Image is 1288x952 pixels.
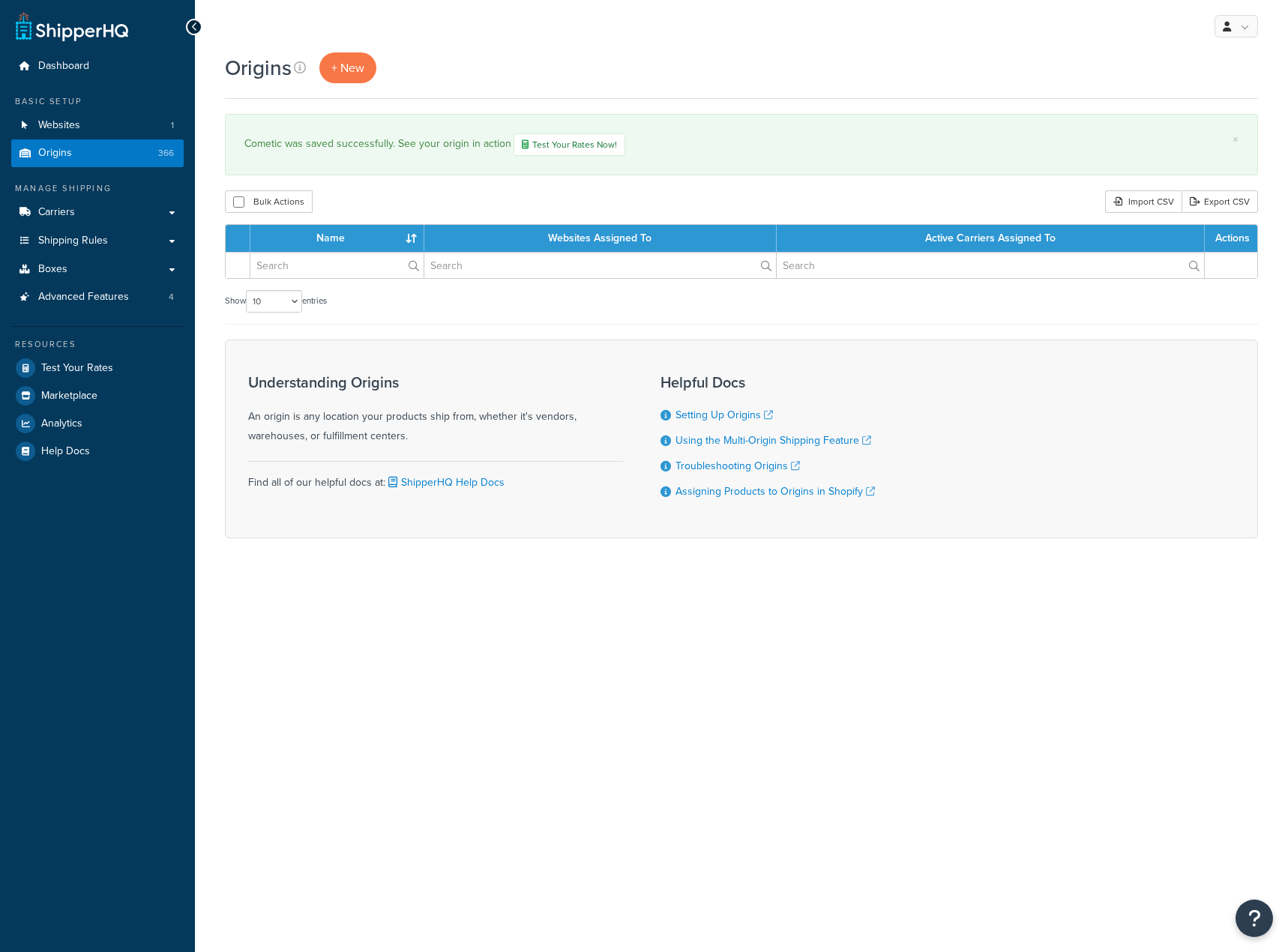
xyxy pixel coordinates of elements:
button: Open Resource Center [1236,900,1273,937]
span: Help Docs [41,445,90,458]
span: Boxes [38,263,67,276]
label: Show entries [225,290,327,313]
a: Origins 366 [11,139,184,167]
span: Carriers [38,206,75,219]
th: Name [250,225,424,252]
span: 366 [158,147,174,160]
span: Test Your Rates [41,362,113,375]
a: Assigning Products to Origins in Shopify [675,483,875,499]
span: Origins [38,147,72,160]
input: Search [250,253,424,278]
span: Dashboard [38,60,89,73]
div: Find all of our helpful docs at: [248,461,623,492]
div: Import CSV [1105,190,1182,213]
li: Websites [11,112,184,139]
a: Help Docs [11,438,184,465]
h1: Origins [225,53,292,82]
a: Boxes [11,256,184,283]
a: Troubleshooting Origins [675,458,800,474]
li: Advanced Features [11,283,184,311]
div: Cometic was saved successfully. See your origin in action [244,133,1239,156]
button: Bulk Actions [225,190,313,213]
a: Using the Multi-Origin Shipping Feature [675,433,871,448]
a: Advanced Features 4 [11,283,184,311]
a: Shipping Rules [11,227,184,255]
span: 4 [169,291,174,304]
a: Test Your Rates [11,355,184,382]
input: Search [777,253,1204,278]
div: Basic Setup [11,95,184,108]
span: Marketplace [41,390,97,403]
a: Setting Up Origins [675,407,773,423]
div: Resources [11,338,184,351]
span: Websites [38,119,80,132]
a: + New [319,52,376,83]
span: Advanced Features [38,291,129,304]
span: 1 [171,119,174,132]
a: ShipperHQ Help Docs [385,475,505,490]
li: Origins [11,139,184,167]
span: Analytics [41,418,82,430]
a: Carriers [11,199,184,226]
span: Shipping Rules [38,235,108,247]
a: ShipperHQ Home [16,11,128,41]
div: Manage Shipping [11,182,184,195]
th: Websites Assigned To [424,225,776,252]
span: + New [331,59,364,76]
h3: Helpful Docs [660,374,875,391]
a: Export CSV [1182,190,1258,213]
select: Showentries [246,290,302,313]
th: Active Carriers Assigned To [777,225,1205,252]
th: Actions [1205,225,1257,252]
a: Analytics [11,410,184,437]
a: Dashboard [11,52,184,80]
h3: Understanding Origins [248,374,623,391]
a: Test Your Rates Now! [514,133,625,156]
a: × [1233,133,1239,145]
div: An origin is any location your products ship from, whether it's vendors, warehouses, or fulfillme... [248,374,623,446]
a: Websites 1 [11,112,184,139]
input: Search [424,253,775,278]
a: Marketplace [11,382,184,409]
